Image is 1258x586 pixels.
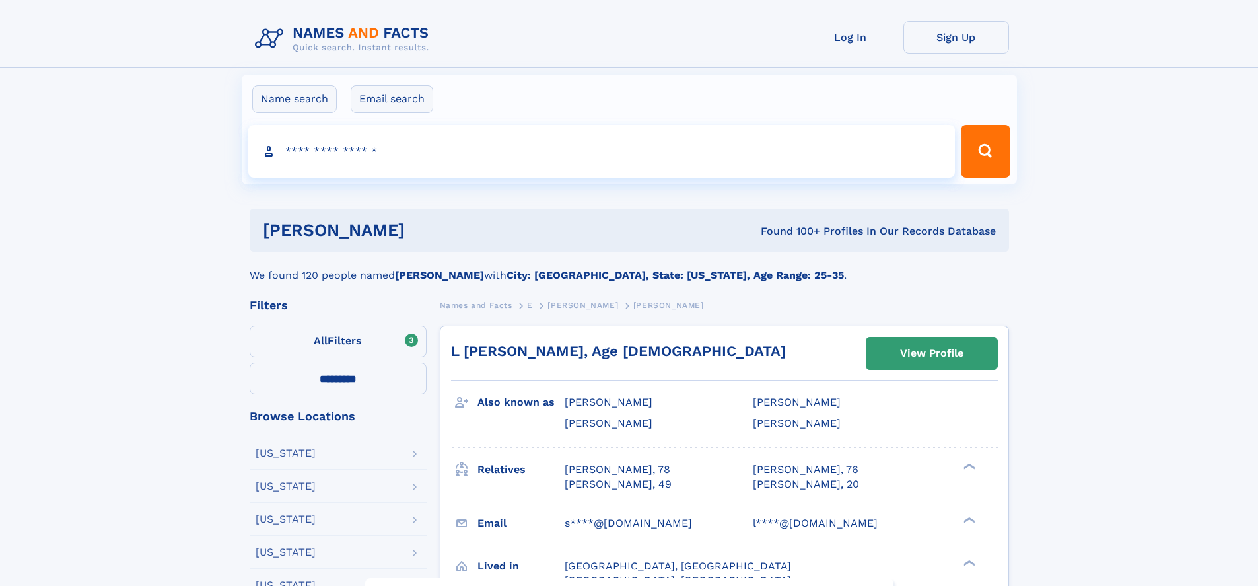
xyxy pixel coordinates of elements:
[507,269,844,281] b: City: [GEOGRAPHIC_DATA], State: [US_STATE], Age Range: 25-35
[395,269,484,281] b: [PERSON_NAME]
[252,85,337,113] label: Name search
[565,396,652,408] span: [PERSON_NAME]
[250,410,427,422] div: Browse Locations
[961,125,1010,178] button: Search Button
[798,21,903,54] a: Log In
[866,338,997,369] a: View Profile
[547,301,618,310] span: [PERSON_NAME]
[250,21,440,57] img: Logo Names and Facts
[753,417,841,429] span: [PERSON_NAME]
[351,85,433,113] label: Email search
[477,512,565,534] h3: Email
[565,477,672,492] a: [PERSON_NAME], 49
[263,222,583,238] h1: [PERSON_NAME]
[440,297,512,313] a: Names and Facts
[477,555,565,577] h3: Lived in
[250,299,427,311] div: Filters
[256,448,316,458] div: [US_STATE]
[314,334,328,347] span: All
[256,481,316,492] div: [US_STATE]
[477,391,565,414] h3: Also known as
[753,462,858,477] a: [PERSON_NAME], 76
[248,125,956,178] input: search input
[633,301,704,310] span: [PERSON_NAME]
[565,417,652,429] span: [PERSON_NAME]
[527,297,533,313] a: E
[960,558,976,567] div: ❯
[547,297,618,313] a: [PERSON_NAME]
[753,396,841,408] span: [PERSON_NAME]
[256,514,316,525] div: [US_STATE]
[527,301,533,310] span: E
[753,477,859,492] a: [PERSON_NAME], 20
[960,462,976,470] div: ❯
[477,458,565,481] h3: Relatives
[250,326,427,357] label: Filters
[250,252,1009,283] div: We found 120 people named with .
[582,224,996,238] div: Found 100+ Profiles In Our Records Database
[960,515,976,524] div: ❯
[565,560,791,572] span: [GEOGRAPHIC_DATA], [GEOGRAPHIC_DATA]
[903,21,1009,54] a: Sign Up
[565,462,670,477] a: [PERSON_NAME], 78
[900,338,963,369] div: View Profile
[451,343,786,359] a: L [PERSON_NAME], Age [DEMOGRAPHIC_DATA]
[256,547,316,558] div: [US_STATE]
